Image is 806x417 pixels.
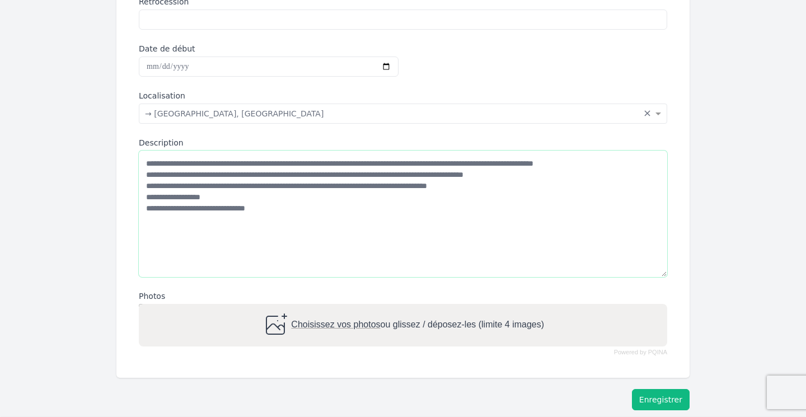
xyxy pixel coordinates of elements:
label: Photos [139,291,667,302]
span: Clear all [643,108,653,119]
span: Choisissez vos photos [291,320,380,330]
button: Enregistrer [632,389,690,410]
a: Powered by PQINA [614,350,667,355]
label: Localisation [139,90,667,101]
div: ou glissez / déposez-les (limite 4 images) [262,312,544,339]
label: Date de début [139,43,399,54]
label: Description [139,137,667,148]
